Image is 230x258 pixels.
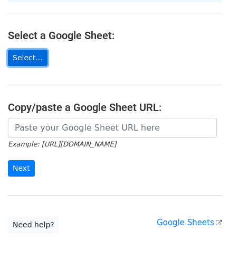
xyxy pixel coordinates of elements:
[8,160,35,177] input: Next
[177,207,230,258] iframe: Chat Widget
[8,140,116,148] small: Example: [URL][DOMAIN_NAME]
[8,50,47,66] a: Select...
[157,218,222,227] a: Google Sheets
[8,118,217,138] input: Paste your Google Sheet URL here
[8,29,222,42] h4: Select a Google Sheet:
[8,217,59,233] a: Need help?
[8,101,222,114] h4: Copy/paste a Google Sheet URL:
